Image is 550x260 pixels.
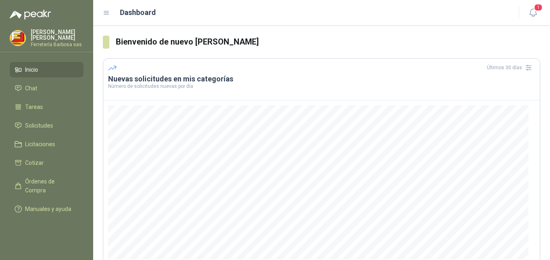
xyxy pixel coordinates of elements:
p: Ferretería Barbosa sas [31,42,83,47]
a: Órdenes de Compra [10,174,83,198]
span: Manuales y ayuda [25,205,71,213]
button: 1 [526,6,540,20]
span: Solicitudes [25,121,53,130]
h3: Bienvenido de nuevo [PERSON_NAME] [116,36,540,48]
a: Licitaciones [10,136,83,152]
a: Cotizar [10,155,83,170]
span: 1 [534,4,543,11]
a: Manuales y ayuda [10,201,83,217]
span: Tareas [25,102,43,111]
a: Solicitudes [10,118,83,133]
a: Inicio [10,62,83,77]
p: Número de solicitudes nuevas por día [108,84,535,89]
img: Company Logo [10,30,26,46]
h1: Dashboard [120,7,156,18]
span: Órdenes de Compra [25,177,76,195]
span: Chat [25,84,37,93]
span: Licitaciones [25,140,55,149]
a: Chat [10,81,83,96]
a: Tareas [10,99,83,115]
span: Cotizar [25,158,44,167]
h3: Nuevas solicitudes en mis categorías [108,74,535,84]
span: Inicio [25,65,38,74]
img: Logo peakr [10,10,51,19]
div: Últimos 30 días [487,61,535,74]
p: [PERSON_NAME] [PERSON_NAME] [31,29,83,40]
